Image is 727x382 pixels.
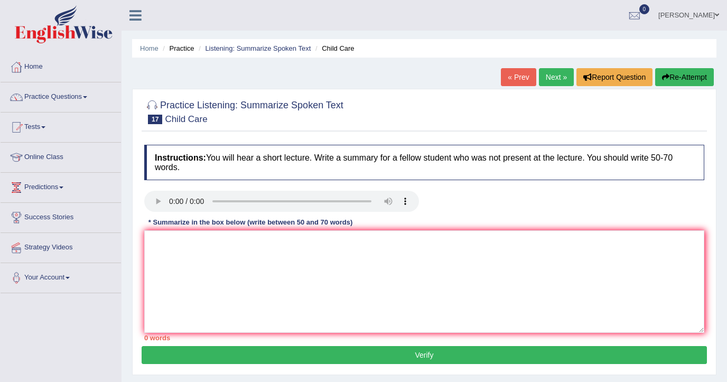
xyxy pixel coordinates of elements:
a: Practice Questions [1,82,121,109]
h2: Practice Listening: Summarize Spoken Text [144,98,343,124]
a: Home [140,44,159,52]
li: Child Care [313,43,355,53]
a: Success Stories [1,203,121,229]
a: Home [1,52,121,79]
a: « Prev [501,68,536,86]
b: Instructions: [155,153,206,162]
button: Report Question [576,68,653,86]
span: 0 [639,4,650,14]
span: 17 [148,115,162,124]
div: 0 words [144,333,704,343]
li: Practice [160,43,194,53]
small: Child Care [165,114,207,124]
a: Next » [539,68,574,86]
button: Verify [142,346,707,364]
a: Predictions [1,173,121,199]
a: Strategy Videos [1,233,121,259]
a: Online Class [1,143,121,169]
a: Tests [1,113,121,139]
button: Re-Attempt [655,68,714,86]
a: Your Account [1,263,121,290]
h4: You will hear a short lecture. Write a summary for a fellow student who was not present at the le... [144,145,704,180]
div: * Summarize in the box below (write between 50 and 70 words) [144,217,357,227]
a: Listening: Summarize Spoken Text [205,44,311,52]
